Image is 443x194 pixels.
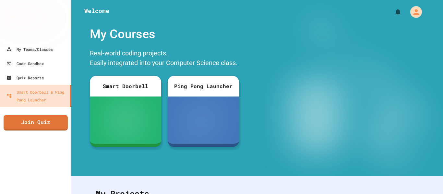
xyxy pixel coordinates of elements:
a: Join Quiz [4,115,68,131]
div: Real-world coding projects. Easily integrated into your Computer Science class. [87,47,242,71]
img: ppl-with-ball.png [189,107,218,133]
div: My Account [403,5,424,19]
iframe: chat widget [416,168,437,188]
img: logo-orange.svg [6,6,65,23]
img: banner-image-my-projects.png [263,22,437,170]
div: My Teams/Classes [6,45,53,53]
img: sdb-white.svg [116,107,135,133]
div: Smart Doorbell [90,76,161,97]
div: My Notifications [382,6,403,17]
div: Code Sandbox [6,60,44,67]
div: Quiz Reports [6,74,44,82]
div: My Courses [87,22,242,47]
div: Smart Doorbell & Ping Pong Launcher [6,88,67,104]
div: Ping Pong Launcher [168,76,239,97]
iframe: chat widget [389,140,437,167]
